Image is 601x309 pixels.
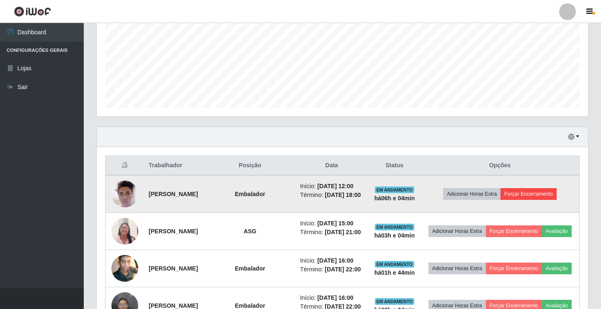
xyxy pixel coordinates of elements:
[317,183,353,189] time: [DATE] 12:00
[375,186,415,193] span: EM ANDAMENTO
[149,302,198,309] strong: [PERSON_NAME]
[244,228,256,235] strong: ASG
[486,263,542,274] button: Forçar Encerramento
[300,182,363,191] li: Início:
[325,229,361,235] time: [DATE] 21:00
[300,256,363,265] li: Início:
[111,213,138,249] img: 1734900991405.jpeg
[374,269,415,276] strong: há 01 h e 44 min
[111,252,138,285] img: 1716941011713.jpeg
[317,220,353,227] time: [DATE] 15:00
[542,263,572,274] button: Avaliação
[500,188,557,200] button: Forçar Encerramento
[420,156,579,176] th: Opções
[144,156,205,176] th: Trabalhador
[300,191,363,199] li: Término:
[542,225,572,237] button: Avaliação
[374,195,415,202] strong: há 06 h e 04 min
[235,302,265,309] strong: Embalador
[369,156,421,176] th: Status
[375,224,415,230] span: EM ANDAMENTO
[443,188,500,200] button: Adicionar Horas Extra
[428,263,486,274] button: Adicionar Horas Extra
[300,294,363,302] li: Início:
[374,232,415,239] strong: há 03 h e 04 min
[149,191,198,197] strong: [PERSON_NAME]
[428,225,486,237] button: Adicionar Horas Extra
[375,298,415,305] span: EM ANDAMENTO
[325,266,361,273] time: [DATE] 22:00
[300,265,363,274] li: Término:
[235,191,265,197] strong: Embalador
[317,257,353,264] time: [DATE] 16:00
[14,6,51,17] img: CoreUI Logo
[149,228,198,235] strong: [PERSON_NAME]
[235,265,265,272] strong: Embalador
[325,192,361,198] time: [DATE] 18:00
[300,228,363,237] li: Término:
[205,156,295,176] th: Posição
[317,294,353,301] time: [DATE] 16:00
[149,265,198,272] strong: [PERSON_NAME]
[300,219,363,228] li: Início:
[295,156,368,176] th: Data
[375,261,415,268] span: EM ANDAMENTO
[486,225,542,237] button: Forçar Encerramento
[111,176,138,212] img: 1725546046209.jpeg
